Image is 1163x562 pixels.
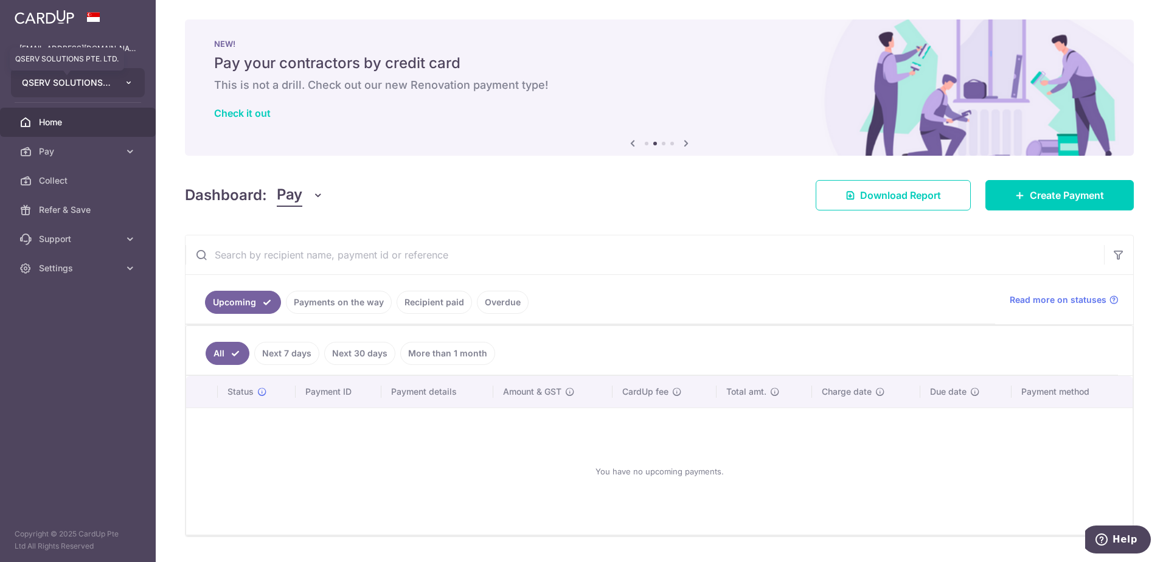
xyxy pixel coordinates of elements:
[39,145,119,158] span: Pay
[397,291,472,314] a: Recipient paid
[10,47,124,71] div: QSERV SOLUTIONS PTE. LTD.
[186,235,1104,274] input: Search by recipient name, payment id or reference
[185,19,1134,156] img: Renovation banner
[214,107,271,119] a: Check it out
[477,291,529,314] a: Overdue
[503,386,561,398] span: Amount & GST
[277,184,302,207] span: Pay
[286,291,392,314] a: Payments on the way
[214,39,1105,49] p: NEW!
[206,342,249,365] a: All
[39,116,119,128] span: Home
[39,204,119,216] span: Refer & Save
[254,342,319,365] a: Next 7 days
[985,180,1134,210] a: Create Payment
[11,68,145,97] button: QSERV SOLUTIONS PTE. LTD.QSERV SOLUTIONS PTE. LTD.
[1010,294,1119,306] a: Read more on statuses
[39,233,119,245] span: Support
[324,342,395,365] a: Next 30 days
[185,184,267,206] h4: Dashboard:
[400,342,495,365] a: More than 1 month
[39,262,119,274] span: Settings
[205,291,281,314] a: Upcoming
[1012,376,1133,408] th: Payment method
[381,376,493,408] th: Payment details
[726,386,766,398] span: Total amt.
[1085,526,1151,556] iframe: Opens a widget where you can find more information
[39,175,119,187] span: Collect
[214,54,1105,73] h5: Pay your contractors by credit card
[622,386,668,398] span: CardUp fee
[822,386,872,398] span: Charge date
[277,184,324,207] button: Pay
[296,376,382,408] th: Payment ID
[201,418,1118,525] div: You have no upcoming payments.
[22,77,112,89] span: QSERV SOLUTIONS PTE. LTD.
[1030,188,1104,203] span: Create Payment
[1010,294,1106,306] span: Read more on statuses
[227,386,254,398] span: Status
[930,386,967,398] span: Due date
[816,180,971,210] a: Download Report
[15,10,74,24] img: CardUp
[860,188,941,203] span: Download Report
[214,78,1105,92] h6: This is not a drill. Check out our new Renovation payment type!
